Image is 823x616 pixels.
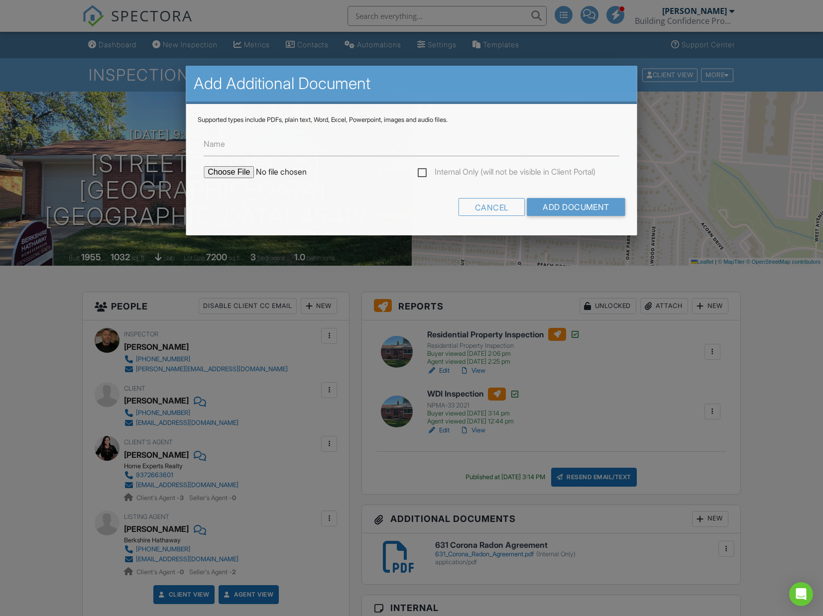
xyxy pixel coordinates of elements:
[194,74,629,94] h2: Add Additional Document
[198,116,625,124] div: Supported types include PDFs, plain text, Word, Excel, Powerpoint, images and audio files.
[417,167,595,180] label: Internal Only (will not be visible in Client Portal)
[459,198,525,216] div: Cancel
[527,198,625,216] input: Add Document
[789,582,813,606] div: Open Intercom Messenger
[204,138,225,149] label: Name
